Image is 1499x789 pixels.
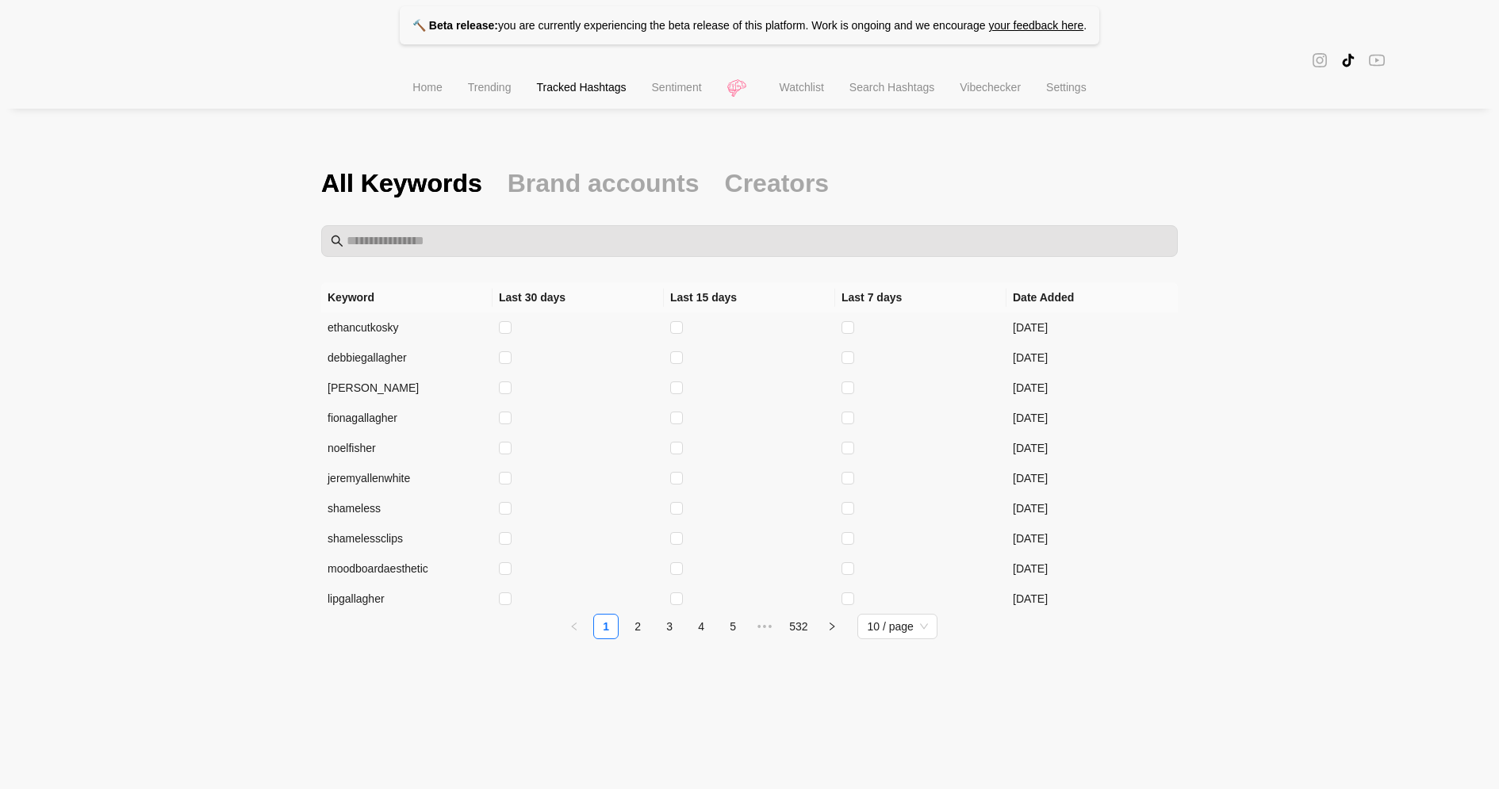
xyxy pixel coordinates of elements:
[784,615,812,638] a: 532
[1006,403,1178,433] td: [DATE]
[689,615,713,638] a: 4
[321,403,493,433] td: fionagallagher
[819,614,845,639] button: right
[1006,343,1178,373] td: [DATE]
[1006,282,1178,312] th: Date Added
[562,614,587,639] button: left
[988,19,1083,32] a: your feedback here
[725,167,830,200] span: Creators
[321,433,493,463] td: noelfisher
[1006,553,1178,584] td: [DATE]
[626,615,650,638] a: 2
[784,614,813,639] li: 532
[720,614,746,639] li: 5
[569,622,579,631] span: left
[1006,312,1178,343] td: [DATE]
[625,614,650,639] li: 2
[1006,373,1178,403] td: [DATE]
[321,553,493,584] td: moodboardaesthetic
[1369,51,1385,69] span: youtube
[664,282,835,312] th: Last 15 days
[321,167,482,200] span: All Keywords
[321,584,493,614] td: lipgallagher
[1006,433,1178,463] td: [DATE]
[1006,523,1178,553] td: [DATE]
[562,614,587,639] li: Previous Page
[835,282,1006,312] th: Last 7 days
[321,463,493,493] td: jeremyallenwhite
[827,622,837,631] span: right
[721,615,745,638] a: 5
[1046,81,1087,94] span: Settings
[752,614,777,639] span: •••
[321,282,493,312] th: Keyword
[400,6,1099,44] p: you are currently experiencing the beta release of this platform. Work is ongoing and we encourage .
[331,235,343,247] span: search
[321,373,493,403] td: [PERSON_NAME]
[849,81,934,94] span: Search Hashtags
[1006,463,1178,493] td: [DATE]
[1312,51,1328,69] span: instagram
[752,614,777,639] li: Next 5 Pages
[493,282,664,312] th: Last 30 days
[652,81,702,94] span: Sentiment
[1006,493,1178,523] td: [DATE]
[960,81,1021,94] span: Vibechecker
[657,614,682,639] li: 3
[321,493,493,523] td: shameless
[508,167,700,200] span: Brand accounts
[688,614,714,639] li: 4
[867,615,927,638] span: 10 / page
[321,312,493,343] td: ethancutkosky
[536,81,626,94] span: Tracked Hashtags
[594,615,618,638] a: 1
[780,81,824,94] span: Watchlist
[412,19,498,32] strong: 🔨 Beta release:
[657,615,681,638] a: 3
[468,81,512,94] span: Trending
[1006,584,1178,614] td: [DATE]
[412,81,442,94] span: Home
[819,614,845,639] li: Next Page
[321,343,493,373] td: debbiegallagher
[321,523,493,553] td: shamelessclips
[593,614,619,639] li: 1
[857,614,937,639] div: Page Size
